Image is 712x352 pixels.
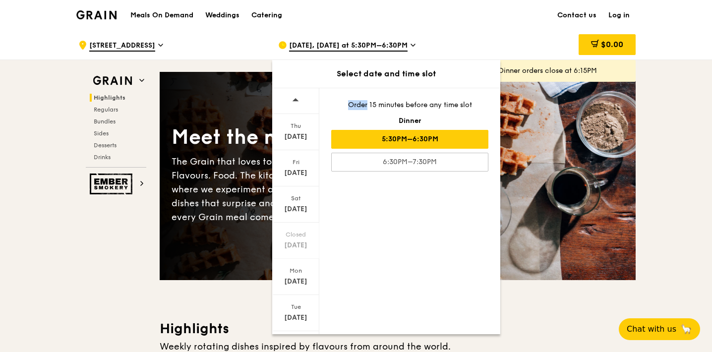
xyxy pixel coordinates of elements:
[627,323,676,335] span: Chat with us
[289,41,408,52] span: [DATE], [DATE] at 5:30PM–6:30PM
[94,94,125,101] span: Highlights
[274,231,318,238] div: Closed
[90,72,135,90] img: Grain web logo
[274,204,318,214] div: [DATE]
[94,118,116,125] span: Bundles
[274,313,318,323] div: [DATE]
[245,0,288,30] a: Catering
[551,0,602,30] a: Contact us
[199,0,245,30] a: Weddings
[601,40,623,49] span: $0.00
[331,153,488,172] div: 6:30PM–7:30PM
[172,155,398,224] div: The Grain that loves to play. With ingredients. Flavours. Food. The kitchen is our happy place, w...
[274,277,318,287] div: [DATE]
[274,194,318,202] div: Sat
[160,320,636,338] h3: Highlights
[94,154,111,161] span: Drinks
[331,116,488,126] div: Dinner
[274,132,318,142] div: [DATE]
[205,0,239,30] div: Weddings
[274,303,318,311] div: Tue
[76,10,117,19] img: Grain
[89,41,155,52] span: [STREET_ADDRESS]
[331,130,488,149] div: 5:30PM–6:30PM
[172,124,398,151] div: Meet the new Grain
[94,106,118,113] span: Regulars
[602,0,636,30] a: Log in
[274,158,318,166] div: Fri
[90,174,135,194] img: Ember Smokery web logo
[274,168,318,178] div: [DATE]
[130,10,193,20] h1: Meals On Demand
[680,323,692,335] span: 🦙
[94,130,109,137] span: Sides
[331,100,488,110] div: Order 15 minutes before any time slot
[274,240,318,250] div: [DATE]
[272,68,500,80] div: Select date and time slot
[274,122,318,130] div: Thu
[274,267,318,275] div: Mon
[619,318,700,340] button: Chat with us🦙
[94,142,117,149] span: Desserts
[499,66,628,76] div: Dinner orders close at 6:15PM
[251,0,282,30] div: Catering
